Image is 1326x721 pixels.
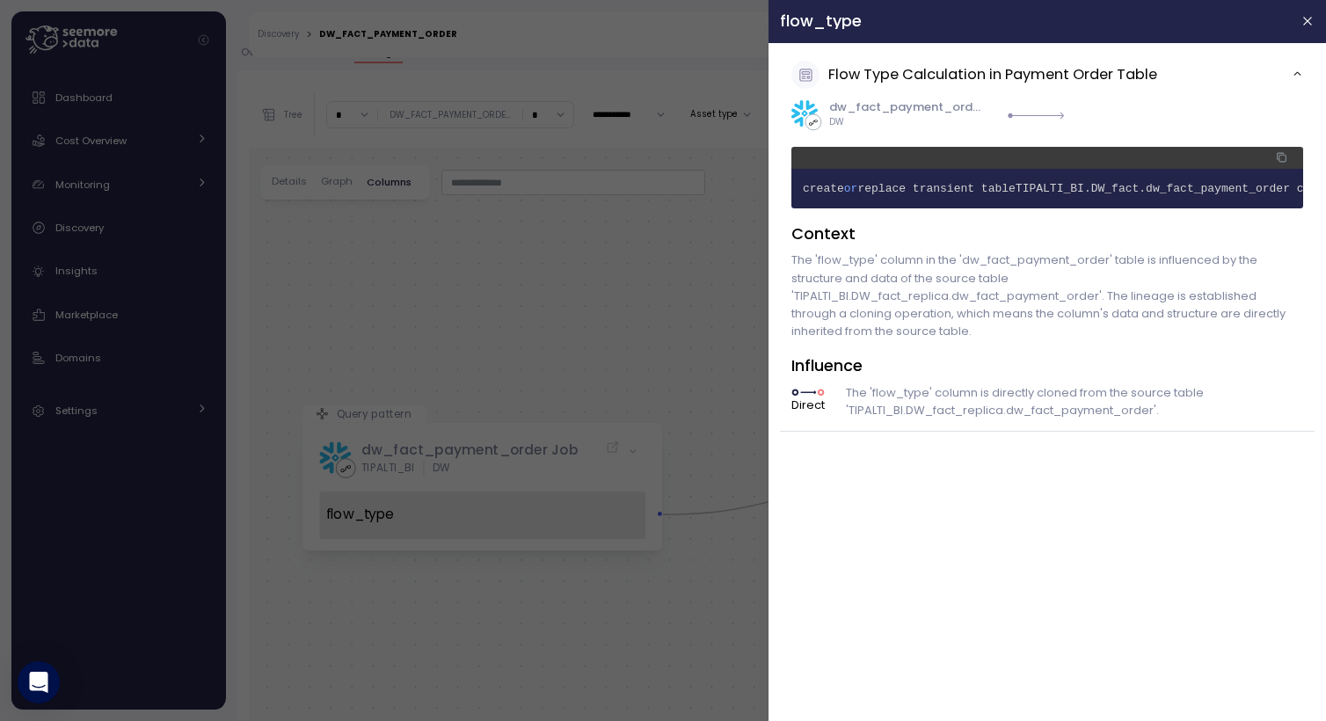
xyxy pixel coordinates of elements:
[1140,182,1147,195] span: .
[791,397,834,414] p: Direct
[858,182,1016,195] span: replace transient table
[844,182,858,195] span: or
[791,354,1303,376] h3: Influence
[829,98,985,116] div: dw_fact_payment_order Job
[791,251,1303,340] p: The 'flow_type' column in the 'dw_fact_payment_order' table is influenced by the structure and da...
[18,661,60,703] div: Open Intercom Messenger
[1084,182,1091,195] span: .
[829,116,985,128] p: DW
[780,95,1315,431] div: Flow Type Calculation in Payment Order Table
[1016,182,1084,195] span: TIPALTI_BI
[846,384,1303,419] p: The 'flow_type' column is directly cloned from the source table 'TIPALTI_BI.DW_fact_replica.dw_fa...
[791,222,1303,244] h3: Context
[803,182,844,195] span: create
[1091,182,1140,195] span: DW_fact
[828,63,1292,87] p: Flow Type Calculation in Payment Order Table
[780,55,1315,95] button: Flow Type Calculation in Payment Order Table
